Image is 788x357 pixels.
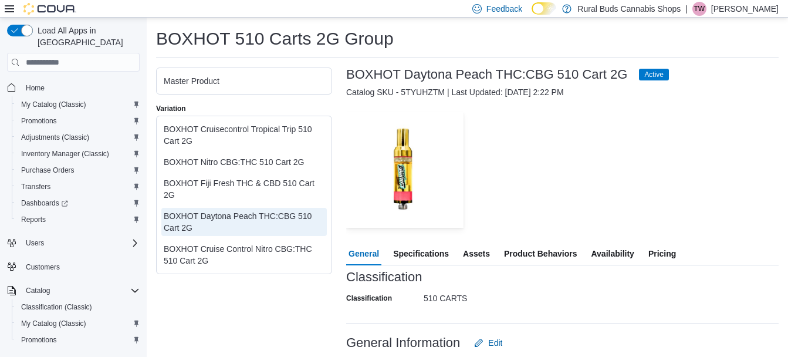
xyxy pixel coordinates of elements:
[12,299,144,315] button: Classification (Classic)
[21,284,140,298] span: Catalog
[346,86,779,98] div: Catalog SKU - 5TYUHZTM | Last Updated: [DATE] 2:22 PM
[2,235,144,251] button: Users
[12,96,144,113] button: My Catalog (Classic)
[2,282,144,299] button: Catalog
[393,242,449,265] span: Specifications
[33,25,140,48] span: Load All Apps in [GEOGRAPHIC_DATA]
[12,113,144,129] button: Promotions
[648,242,676,265] span: Pricing
[16,213,50,227] a: Reports
[164,177,324,201] div: BOXHOT Fiji Fresh THC & CBD 510 Cart 2G
[577,2,681,16] p: Rural Buds Cannabis Shops
[12,315,144,332] button: My Catalog (Classic)
[16,213,140,227] span: Reports
[21,198,68,208] span: Dashboards
[16,130,94,144] a: Adjustments (Classic)
[692,2,706,16] div: Tianna Wanders
[12,332,144,348] button: Promotions
[16,196,140,210] span: Dashboards
[486,3,522,15] span: Feedback
[2,258,144,275] button: Customers
[2,79,144,96] button: Home
[711,2,779,16] p: [PERSON_NAME]
[21,319,86,328] span: My Catalog (Classic)
[16,180,140,194] span: Transfers
[591,242,634,265] span: Availability
[164,210,324,234] div: BOXHOT Daytona Peach THC:CBG 510 Cart 2G
[16,114,140,128] span: Promotions
[346,68,627,82] h3: BOXHOT Daytona Peach THC:CBG 510 Cart 2G
[23,3,76,15] img: Cova
[463,242,490,265] span: Assets
[21,133,89,142] span: Adjustments (Classic)
[26,262,60,272] span: Customers
[26,238,44,248] span: Users
[21,260,65,274] a: Customers
[694,2,705,16] span: TW
[164,75,324,87] div: Master Product
[21,81,49,95] a: Home
[21,166,75,175] span: Purchase Orders
[21,149,109,159] span: Inventory Manager (Classic)
[164,156,324,168] div: BOXHOT Nitro CBG:THC 510 Cart 2G
[16,147,140,161] span: Inventory Manager (Classic)
[16,300,140,314] span: Classification (Classic)
[346,336,460,350] h3: General Information
[12,178,144,195] button: Transfers
[424,289,581,303] div: 510 CARTS
[12,146,144,162] button: Inventory Manager (Classic)
[16,114,62,128] a: Promotions
[639,69,669,80] span: Active
[12,129,144,146] button: Adjustments (Classic)
[488,337,502,349] span: Edit
[21,80,140,95] span: Home
[16,97,91,112] a: My Catalog (Classic)
[164,123,324,147] div: BOXHOT Cruisecontrol Tropical Trip 510 Cart 2G
[26,286,50,295] span: Catalog
[532,2,556,15] input: Dark Mode
[21,236,140,250] span: Users
[21,116,57,126] span: Promotions
[685,2,688,16] p: |
[349,242,379,265] span: General
[346,112,464,227] img: Image for BOXHOT Daytona Peach THC:CBG 510 Cart 2G
[21,302,92,312] span: Classification (Classic)
[12,162,144,178] button: Purchase Orders
[21,335,57,345] span: Promotions
[156,27,394,50] h1: BOXHOT 510 Carts 2G Group
[16,163,140,177] span: Purchase Orders
[644,69,664,80] span: Active
[156,104,186,113] label: Variation
[16,147,114,161] a: Inventory Manager (Classic)
[469,331,507,355] button: Edit
[16,130,140,144] span: Adjustments (Classic)
[16,333,62,347] a: Promotions
[346,270,422,284] h3: Classification
[346,294,392,303] label: Classification
[16,333,140,347] span: Promotions
[12,211,144,228] button: Reports
[26,83,45,93] span: Home
[21,236,49,250] button: Users
[21,260,140,274] span: Customers
[16,316,91,331] a: My Catalog (Classic)
[16,163,79,177] a: Purchase Orders
[21,215,46,224] span: Reports
[504,242,577,265] span: Product Behaviors
[16,97,140,112] span: My Catalog (Classic)
[12,195,144,211] a: Dashboards
[21,100,86,109] span: My Catalog (Classic)
[164,243,324,267] div: BOXHOT Cruise Control Nitro CBG:THC 510 Cart 2G
[16,196,73,210] a: Dashboards
[16,180,55,194] a: Transfers
[16,300,97,314] a: Classification (Classic)
[21,182,50,191] span: Transfers
[21,284,55,298] button: Catalog
[16,316,140,331] span: My Catalog (Classic)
